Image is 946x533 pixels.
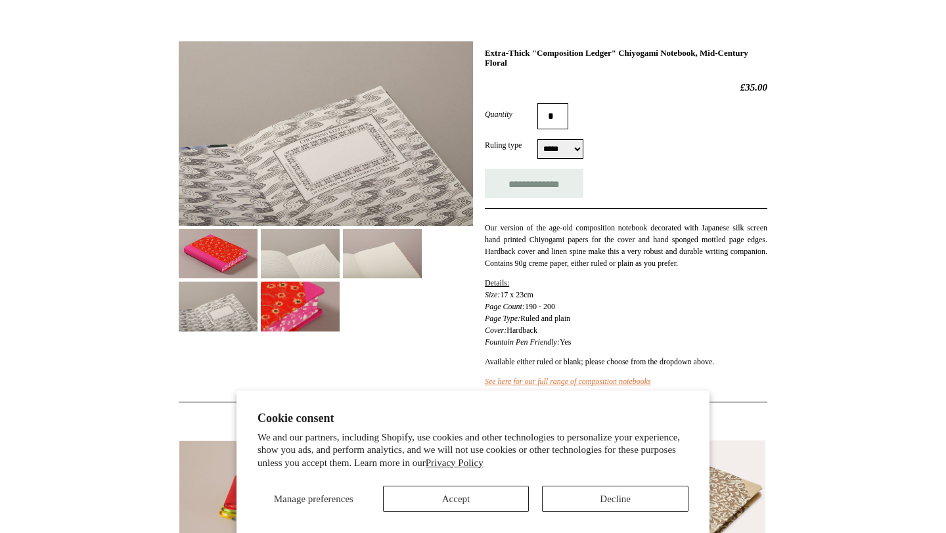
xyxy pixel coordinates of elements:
em: Page Count: [485,302,525,311]
span: 17 x 23cm [500,290,533,299]
span: Our version of the age-old composition notebook decorated with Japanese silk screen hand printed ... [485,223,767,268]
h2: Cookie consent [258,412,688,425]
a: Privacy Policy [426,458,484,468]
em: Fountain Pen Friendly: [485,337,560,347]
span: Hardback [507,326,537,335]
span: Ruled and plain [520,314,570,323]
img: Extra-Thick "Composition Ledger" Chiyogami Notebook, Mid-Century Floral [261,229,340,278]
span: Manage preferences [274,494,353,504]
em: Cover: [485,326,507,335]
h1: Extra-Thick "Composition Ledger" Chiyogami Notebook, Mid-Century Floral [485,48,767,68]
img: Extra-Thick "Composition Ledger" Chiyogami Notebook, Mid-Century Floral [179,41,473,226]
label: Quantity [485,108,537,120]
img: Extra-Thick "Composition Ledger" Chiyogami Notebook, Mid-Century Floral [343,229,422,278]
p: Available either ruled or blank; please choose from the dropdown above. [485,356,767,368]
img: Extra-Thick "Composition Ledger" Chiyogami Notebook, Mid-Century Floral [179,282,258,331]
h2: £35.00 [485,81,767,93]
p: 190 - 200 [485,277,767,348]
img: Extra-Thick "Composition Ledger" Chiyogami Notebook, Mid-Century Floral [261,282,340,331]
button: Decline [542,486,688,512]
p: We and our partners, including Shopify, use cookies and other technologies to personalize your ex... [258,431,688,470]
span: Details: [485,278,509,288]
em: Page Type: [485,314,520,323]
em: Size: [485,290,500,299]
label: Ruling type [485,139,537,151]
span: Yes [560,337,571,347]
h4: Related Products [145,416,801,426]
img: Extra-Thick "Composition Ledger" Chiyogami Notebook, Mid-Century Floral [179,229,258,278]
button: Accept [383,486,529,512]
a: See here for our full range of composition notebooks [485,377,651,386]
button: Manage preferences [258,486,370,512]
